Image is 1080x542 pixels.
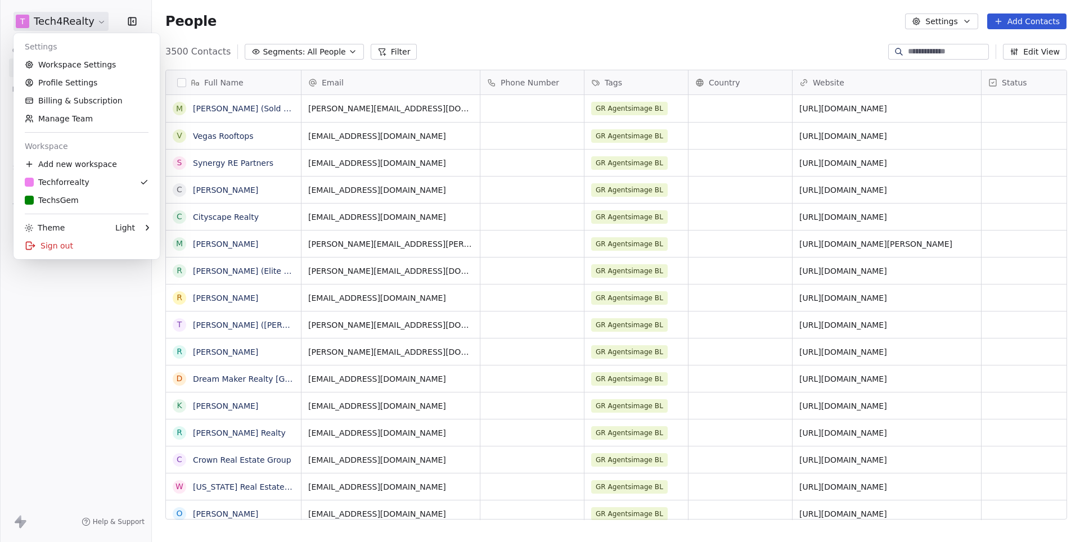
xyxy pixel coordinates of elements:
a: Profile Settings [18,74,155,92]
div: Light [115,222,135,233]
a: Manage Team [18,110,155,128]
a: Workspace Settings [18,56,155,74]
a: Billing & Subscription [18,92,155,110]
div: Workspace [18,137,155,155]
div: Techforrealty [25,177,89,188]
div: Theme [25,222,65,233]
div: Settings [18,38,155,56]
div: Add new workspace [18,155,155,173]
div: Sign out [18,237,155,255]
div: TechsGem [25,195,79,206]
